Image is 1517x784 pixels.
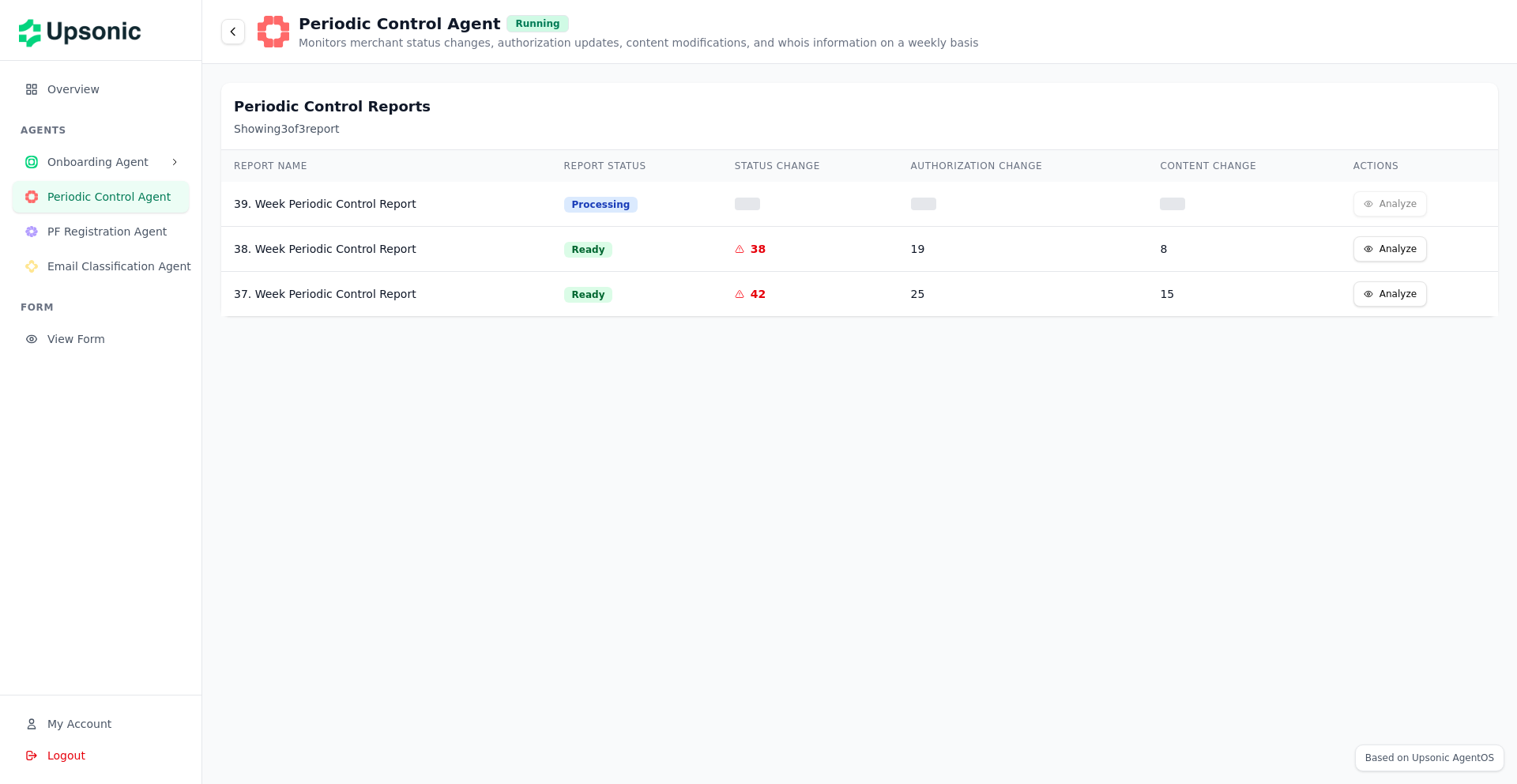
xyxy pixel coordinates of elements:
[47,189,176,205] span: Periodic Control Agent
[1147,150,1340,182] th: Content Change
[898,150,1148,182] th: Authorization Change
[13,191,189,206] a: Periodic Control AgentPeriodic Control Agent
[13,216,189,247] button: PF Registration Agent
[234,286,539,302] div: 37. Week Periodic Control Report
[21,124,189,137] h3: AGENTS
[13,181,189,213] button: Periodic Control Agent
[25,225,38,238] img: PF Registration Agent
[234,196,539,212] div: 39. Week Periodic Control Report
[1160,241,1327,257] div: 8
[13,334,189,349] a: View Form
[13,251,189,282] button: Email Classification Agent
[506,15,568,32] div: Running
[47,224,176,239] span: PF Registration Agent
[299,35,979,51] p: Monitors merchant status changes, authorization updates, content modifications, and whois informa...
[564,242,613,258] div: Ready
[13,323,189,355] button: View Form
[13,718,189,733] a: My Account
[234,121,1485,137] p: Showing 3 of 3 report
[13,708,189,740] button: My Account
[564,197,638,213] div: Processing
[234,96,1485,118] h2: Periodic Control Reports
[47,716,111,732] span: My Account
[1353,236,1427,262] button: Analyze
[234,241,539,257] div: 38. Week Periodic Control Report
[564,287,613,303] div: Ready
[258,16,289,47] img: Periodic Control Agent
[25,260,38,273] img: Email Classification Agent
[25,190,38,203] img: Periodic Control Agent
[1353,281,1427,307] button: Analyze
[25,156,38,168] img: Onboarding Agent
[722,150,898,182] th: Status Change
[13,261,189,276] a: Email Classification AgentEmail Classification Agent
[13,740,189,771] button: Logout
[13,84,189,99] a: Overview
[911,241,1135,257] div: 19
[47,748,85,763] span: Logout
[751,286,766,302] div: 42
[13,73,189,105] button: Overview
[13,226,189,241] a: PF Registration AgentPF Registration Agent
[221,150,551,182] th: Report Name
[1341,150,1498,182] th: Actions
[911,286,1135,302] div: 25
[21,301,189,314] h3: FORM
[47,258,191,274] span: Email Classification Agent
[47,154,164,170] span: Onboarding Agent
[13,146,189,178] button: Onboarding Agent
[299,13,500,35] h1: Periodic Control Agent
[1160,286,1327,302] div: 15
[19,8,152,52] img: Upsonic
[751,241,766,257] div: 38
[47,331,176,347] span: View Form
[47,81,176,97] span: Overview
[551,150,722,182] th: Report Status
